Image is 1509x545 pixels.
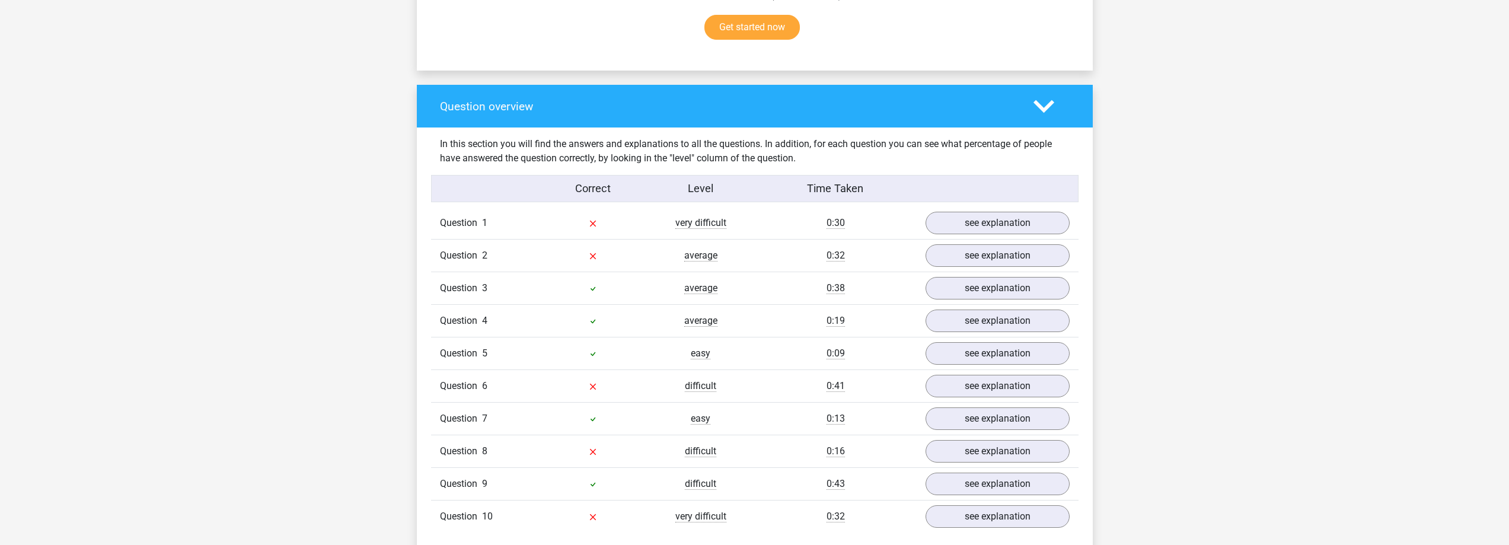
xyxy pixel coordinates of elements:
span: 4 [482,315,487,326]
span: Question [440,444,482,458]
span: 0:38 [827,282,845,294]
span: very difficult [675,511,726,522]
a: see explanation [926,440,1070,463]
span: Question [440,412,482,426]
span: Question [440,509,482,524]
span: 2 [482,250,487,261]
span: average [684,250,717,262]
span: 7 [482,413,487,424]
a: see explanation [926,277,1070,299]
a: see explanation [926,407,1070,430]
a: see explanation [926,310,1070,332]
span: Question [440,216,482,230]
span: 8 [482,445,487,457]
span: very difficult [675,217,726,229]
span: 0:43 [827,478,845,490]
span: easy [691,413,710,425]
span: Question [440,314,482,328]
div: Level [647,180,755,196]
span: 3 [482,282,487,294]
span: 0:16 [827,445,845,457]
span: Question [440,281,482,295]
span: difficult [685,445,716,457]
span: 6 [482,380,487,391]
h4: Question overview [440,100,1016,113]
span: Question [440,248,482,263]
span: Question [440,379,482,393]
span: 0:19 [827,315,845,327]
span: Question [440,346,482,361]
div: Time Taken [754,180,916,196]
div: In this section you will find the answers and explanations to all the questions. In addition, for... [431,137,1079,165]
span: average [684,282,717,294]
span: difficult [685,478,716,490]
span: 0:30 [827,217,845,229]
span: 0:09 [827,348,845,359]
span: 9 [482,478,487,489]
span: Question [440,477,482,491]
span: difficult [685,380,716,392]
div: Correct [539,180,647,196]
span: 0:13 [827,413,845,425]
span: 0:32 [827,250,845,262]
a: see explanation [926,375,1070,397]
a: Get started now [704,15,800,40]
span: 0:41 [827,380,845,392]
a: see explanation [926,505,1070,528]
a: see explanation [926,212,1070,234]
span: 0:32 [827,511,845,522]
span: average [684,315,717,327]
span: 5 [482,348,487,359]
span: 10 [482,511,493,522]
span: 1 [482,217,487,228]
a: see explanation [926,244,1070,267]
a: see explanation [926,342,1070,365]
span: easy [691,348,710,359]
a: see explanation [926,473,1070,495]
